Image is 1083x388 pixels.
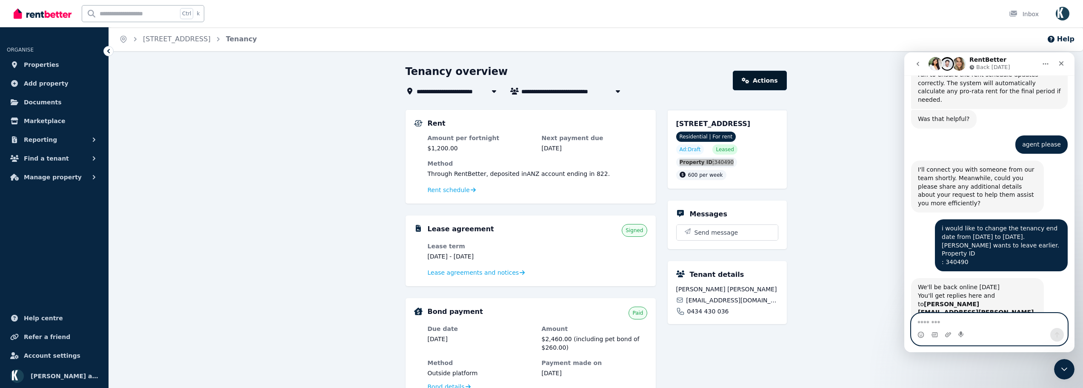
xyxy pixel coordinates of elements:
[414,308,423,315] img: Bond Details
[428,170,610,177] span: Through RentBetter , deposited in ANZ account ending in 822 .
[10,369,24,383] img: Omid Ferdowsian as trustee for The Ferdowsian Trust
[7,47,34,53] span: ORGANISE
[542,359,647,367] dt: Payment made on
[542,144,647,152] dd: [DATE]
[24,153,69,164] span: Find a tenant
[7,328,102,345] a: Refer a friend
[7,94,102,111] a: Documents
[24,60,59,70] span: Properties
[428,359,533,367] dt: Method
[428,159,647,168] dt: Method
[676,132,736,142] span: Residential | For rent
[7,310,102,327] a: Help centre
[428,224,494,234] h5: Lease agreement
[24,332,70,342] span: Refer a friend
[428,118,446,129] h5: Rent
[7,150,102,167] button: Find a tenant
[680,159,713,166] span: Property ID
[626,227,643,234] span: Signed
[716,146,734,153] span: Leased
[686,296,778,305] span: [EMAIL_ADDRESS][DOMAIN_NAME]
[428,186,470,194] span: Rent schedule
[143,35,211,43] a: [STREET_ADDRESS]
[31,371,98,381] span: [PERSON_NAME] as trustee for The Ferdowsian Trust
[428,325,533,333] dt: Due date
[1056,7,1069,20] img: Omid Ferdowsian as trustee for The Ferdowsian Trust
[542,369,647,377] dd: [DATE]
[7,112,102,129] a: Marketplace
[690,270,744,280] h5: Tenant details
[1054,359,1074,379] iframe: Intercom live chat
[676,285,778,293] span: [PERSON_NAME] [PERSON_NAME]
[632,310,643,316] span: Paid
[1047,34,1074,44] button: Help
[688,172,723,178] span: 600 per week
[676,120,751,128] span: [STREET_ADDRESS]
[694,228,738,237] span: Send message
[687,307,729,316] span: 0434 430 036
[542,134,647,142] dt: Next payment due
[24,78,69,89] span: Add property
[197,10,200,17] span: k
[428,335,533,343] dd: [DATE]
[428,134,533,142] dt: Amount per fortnight
[24,116,65,126] span: Marketplace
[733,71,786,90] a: Actions
[24,313,63,323] span: Help centre
[7,56,102,73] a: Properties
[428,307,483,317] h5: Bond payment
[109,27,267,51] nav: Breadcrumb
[680,146,701,153] span: Ad: Draft
[428,369,533,377] dd: Outside platform
[226,35,257,43] a: Tenancy
[414,120,423,126] img: Rental Payments
[14,7,71,20] img: RentBetter
[24,135,57,145] span: Reporting
[542,335,647,352] dd: $2,460.00 (including pet bond of $260.00)
[7,131,102,148] button: Reporting
[7,347,102,364] a: Account settings
[677,225,778,240] button: Send message
[24,97,62,107] span: Documents
[24,172,82,182] span: Manage property
[428,242,533,250] dt: Lease term
[428,186,476,194] a: Rent schedule
[904,52,1074,352] iframe: Intercom live chat
[1009,10,1039,18] div: Inbox
[428,144,533,152] dd: $1,200.00
[428,268,519,277] span: Lease agreements and notices
[7,75,102,92] a: Add property
[24,351,80,361] span: Account settings
[690,209,727,219] h5: Messages
[406,65,508,78] h1: Tenancy overview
